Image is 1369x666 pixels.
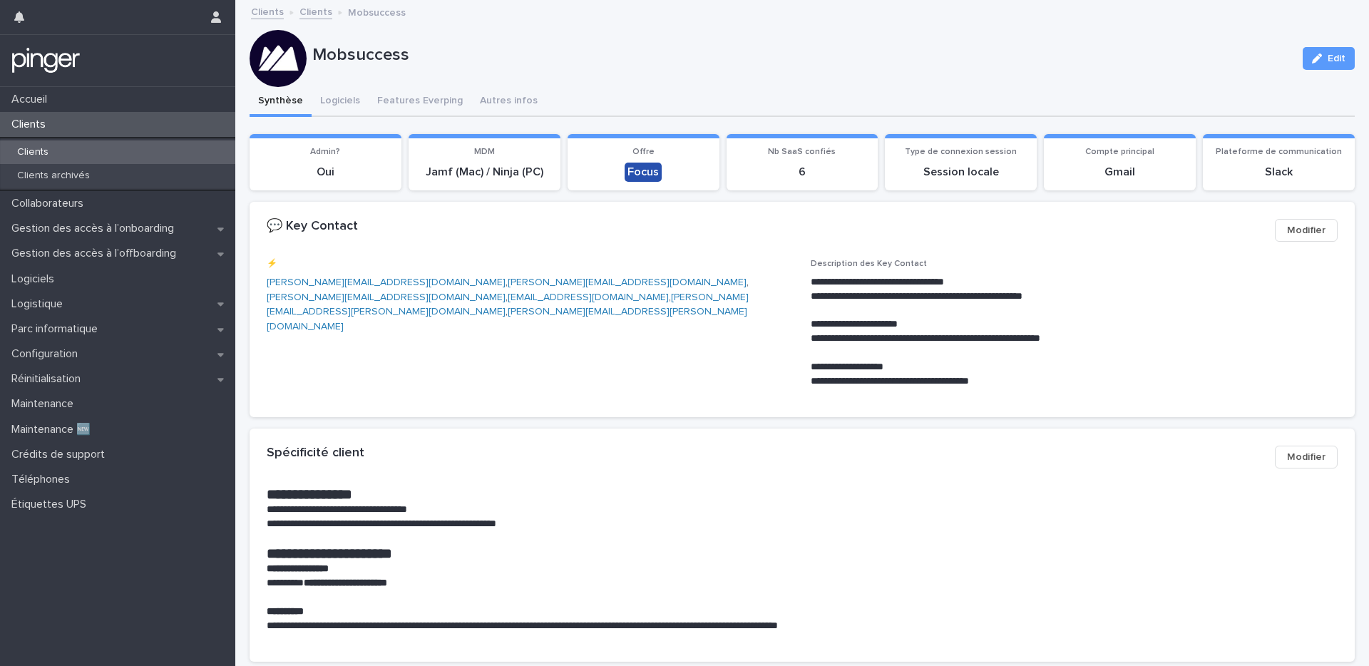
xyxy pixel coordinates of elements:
[348,4,406,19] p: Mobsuccess
[893,165,1028,179] p: Session locale
[312,87,369,117] button: Logiciels
[369,87,471,117] button: Features Everping
[6,347,89,361] p: Configuration
[1085,148,1154,156] span: Compte principal
[1328,53,1345,63] span: Edit
[1287,450,1326,464] span: Modifier
[250,87,312,117] button: Synthèse
[1303,47,1355,70] button: Edit
[6,372,92,386] p: Réinitialisation
[6,247,188,260] p: Gestion des accès à l’offboarding
[267,446,364,461] h2: Spécificité client
[6,498,98,511] p: Étiquettes UPS
[6,473,81,486] p: Téléphones
[811,260,927,268] span: Description des Key Contact
[6,272,66,286] p: Logiciels
[11,46,81,75] img: mTgBEunGTSyRkCgitkcU
[6,146,60,158] p: Clients
[312,45,1291,66] p: Mobsuccess
[625,163,662,182] div: Focus
[6,222,185,235] p: Gestion des accès à l’onboarding
[6,197,95,210] p: Collaborateurs
[6,423,102,436] p: Maintenance 🆕
[508,277,747,287] a: [PERSON_NAME][EMAIL_ADDRESS][DOMAIN_NAME]
[6,448,116,461] p: Crédits de support
[735,165,870,179] p: 6
[251,3,284,19] a: Clients
[6,93,58,106] p: Accueil
[417,165,552,179] p: Jamf (Mac) / Ninja (PC)
[1052,165,1187,179] p: Gmail
[1287,223,1326,237] span: Modifier
[267,260,277,268] span: ⚡️
[471,87,546,117] button: Autres infos
[768,148,836,156] span: Nb SaaS confiés
[1211,165,1346,179] p: Slack
[6,397,85,411] p: Maintenance
[258,165,393,179] p: Oui
[299,3,332,19] a: Clients
[474,148,495,156] span: MDM
[6,322,109,336] p: Parc informatique
[6,118,57,131] p: Clients
[1216,148,1342,156] span: Plateforme de communication
[1275,446,1338,468] button: Modifier
[905,148,1017,156] span: Type de connexion session
[310,148,340,156] span: Admin?
[267,275,794,334] p: , , , , ,
[6,297,74,311] p: Logistique
[1275,219,1338,242] button: Modifier
[267,292,506,302] a: [PERSON_NAME][EMAIL_ADDRESS][DOMAIN_NAME]
[267,219,358,235] h2: 💬 Key Contact
[508,292,669,302] a: [EMAIL_ADDRESS][DOMAIN_NAME]
[6,170,101,182] p: Clients archivés
[267,277,506,287] a: [PERSON_NAME][EMAIL_ADDRESS][DOMAIN_NAME]
[632,148,655,156] span: Offre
